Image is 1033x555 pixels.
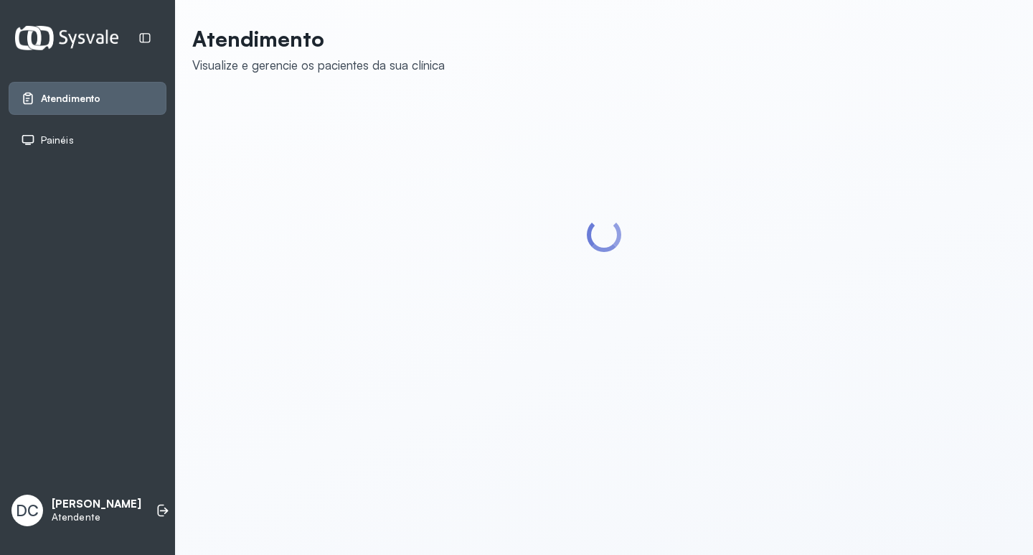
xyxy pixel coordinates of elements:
div: Visualize e gerencie os pacientes da sua clínica [192,57,445,73]
p: Atendimento [192,26,445,52]
p: Atendente [52,511,141,523]
p: [PERSON_NAME] [52,498,141,511]
span: Painéis [41,134,74,146]
a: Atendimento [21,91,154,106]
img: Logotipo do estabelecimento [15,26,118,50]
span: DC [16,501,39,520]
span: Atendimento [41,93,100,105]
